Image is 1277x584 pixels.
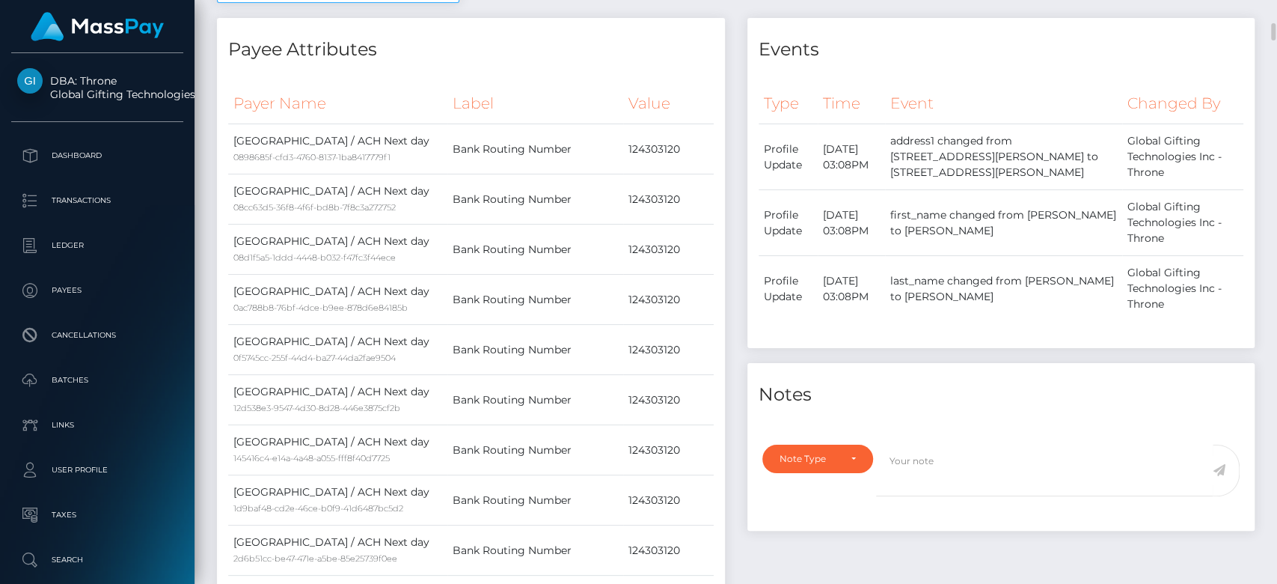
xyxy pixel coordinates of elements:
[762,445,873,473] button: Note Type
[818,190,885,256] td: [DATE] 03:08PM
[228,174,447,225] td: [GEOGRAPHIC_DATA] / ACH Next day
[623,83,713,124] th: Value
[11,362,183,399] a: Batches
[447,83,623,124] th: Label
[623,174,713,225] td: 124303120
[1122,124,1243,190] td: Global Gifting Technologies Inc - Throne
[818,83,885,124] th: Time
[623,475,713,526] td: 124303120
[233,302,408,313] small: 0ac788b8-76bf-4dce-b9ee-878d6e84185b
[11,74,183,101] span: DBA: Throne Global Gifting Technologies Inc
[11,451,183,489] a: User Profile
[623,225,713,275] td: 124303120
[759,256,818,322] td: Profile Update
[233,403,400,413] small: 12d538e3-9547-4d30-8d28-446e3875cf2b
[759,190,818,256] td: Profile Update
[11,407,183,444] a: Links
[623,124,713,174] td: 124303120
[228,37,714,63] h4: Payee Attributes
[447,124,623,174] td: Bank Routing Number
[11,272,183,309] a: Payees
[759,37,1244,63] h4: Events
[885,83,1123,124] th: Event
[447,174,623,225] td: Bank Routing Number
[623,375,713,425] td: 124303120
[228,124,447,174] td: [GEOGRAPHIC_DATA] / ACH Next day
[1122,83,1243,124] th: Changed By
[228,526,447,576] td: [GEOGRAPHIC_DATA] / ACH Next day
[228,83,447,124] th: Payer Name
[17,68,43,94] img: Global Gifting Technologies Inc
[17,369,177,392] p: Batches
[623,275,713,325] td: 124303120
[228,425,447,475] td: [GEOGRAPHIC_DATA] / ACH Next day
[233,453,390,463] small: 145416c4-e14a-4a48-a055-fff8f40d7725
[447,225,623,275] td: Bank Routing Number
[228,225,447,275] td: [GEOGRAPHIC_DATA] / ACH Next day
[11,227,183,264] a: Ledger
[447,475,623,526] td: Bank Routing Number
[885,190,1123,256] td: first_name changed from [PERSON_NAME] to [PERSON_NAME]
[447,375,623,425] td: Bank Routing Number
[31,12,164,41] img: MassPay Logo
[623,425,713,475] td: 124303120
[233,353,396,363] small: 0f5745cc-255f-44d4-ba27-44da2fae9504
[228,325,447,375] td: [GEOGRAPHIC_DATA] / ACH Next day
[11,496,183,534] a: Taxes
[17,145,177,167] p: Dashboard
[447,275,623,325] td: Bank Routing Number
[233,252,396,263] small: 08d1f5a5-1ddd-4448-b032-f47fc3f44ece
[11,137,183,174] a: Dashboard
[759,83,818,124] th: Type
[447,425,623,475] td: Bank Routing Number
[1122,256,1243,322] td: Global Gifting Technologies Inc - Throne
[885,256,1123,322] td: last_name changed from [PERSON_NAME] to [PERSON_NAME]
[17,459,177,481] p: User Profile
[233,202,396,213] small: 08cc63d5-36f8-4f6f-bd8b-7f8c3a272752
[780,453,839,465] div: Note Type
[1122,190,1243,256] td: Global Gifting Technologies Inc - Throne
[233,553,397,564] small: 2d6b51cc-be47-471e-a5be-85e25739f0ee
[623,325,713,375] td: 124303120
[17,189,177,212] p: Transactions
[228,375,447,425] td: [GEOGRAPHIC_DATA] / ACH Next day
[17,279,177,302] p: Payees
[11,541,183,579] a: Search
[228,275,447,325] td: [GEOGRAPHIC_DATA] / ACH Next day
[233,503,403,514] small: 1d9baf48-cd2e-46ce-b0f9-41d6487bc5d2
[759,124,818,190] td: Profile Update
[447,526,623,576] td: Bank Routing Number
[17,504,177,526] p: Taxes
[17,234,177,257] p: Ledger
[17,549,177,571] p: Search
[759,382,1244,408] h4: Notes
[623,526,713,576] td: 124303120
[11,182,183,219] a: Transactions
[228,475,447,526] td: [GEOGRAPHIC_DATA] / ACH Next day
[447,325,623,375] td: Bank Routing Number
[885,124,1123,190] td: address1 changed from [STREET_ADDRESS][PERSON_NAME] to [STREET_ADDRESS][PERSON_NAME]
[11,317,183,354] a: Cancellations
[233,152,391,162] small: 0898685f-cfd3-4760-8137-1ba8417779f1
[17,414,177,437] p: Links
[17,324,177,347] p: Cancellations
[818,256,885,322] td: [DATE] 03:08PM
[818,124,885,190] td: [DATE] 03:08PM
